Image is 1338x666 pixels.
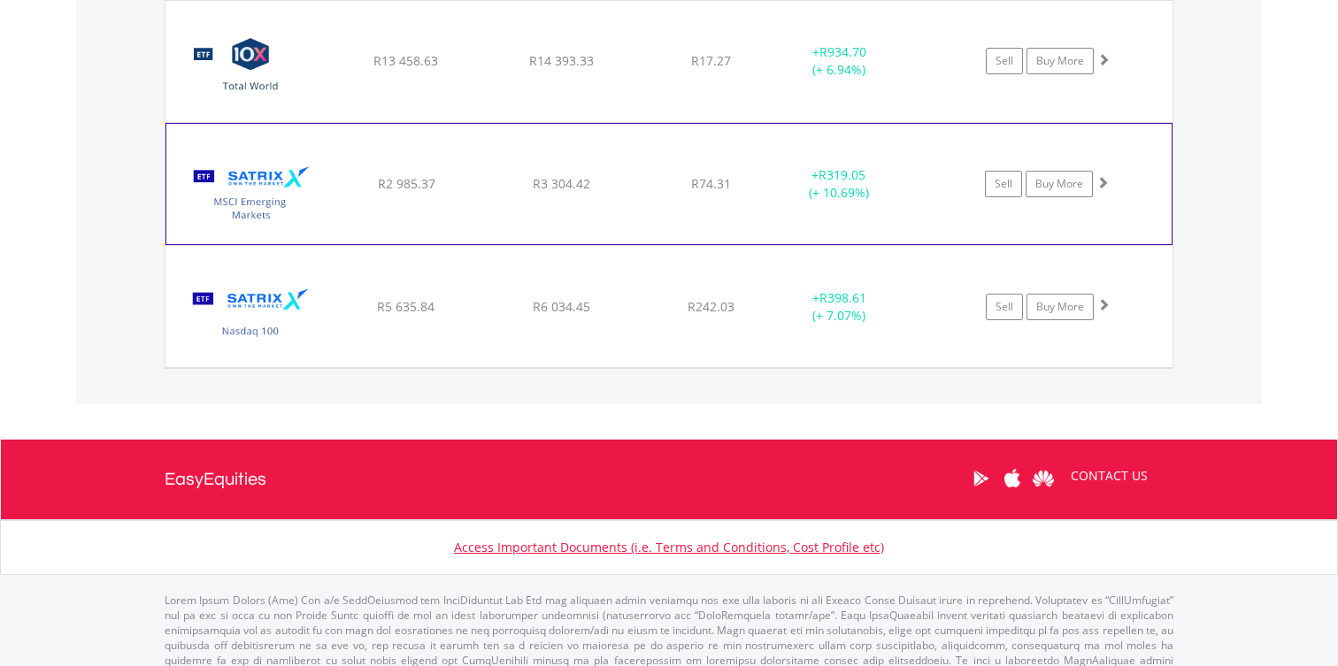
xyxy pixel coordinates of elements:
a: Buy More [1026,171,1093,197]
img: TFSA.GLOBAL.png [174,23,327,118]
a: Apple [996,451,1027,506]
div: + (+ 7.07%) [773,289,906,325]
span: R13 458.63 [373,52,438,69]
span: R242.03 [688,298,734,315]
a: Huawei [1027,451,1058,506]
a: CONTACT US [1058,451,1160,501]
a: Access Important Documents (i.e. Terms and Conditions, Cost Profile etc) [454,539,884,555]
a: Google Play [965,451,996,506]
span: R398.61 [819,289,866,306]
span: R934.70 [819,43,866,60]
span: R17.27 [691,52,731,69]
img: TFSA.STXNDQ.png [174,268,327,363]
a: Buy More [1027,48,1094,74]
img: TFSA.STXEMG.png [175,146,327,240]
span: R74.31 [691,175,731,192]
span: R6 034.45 [533,298,590,315]
div: + (+ 10.69%) [773,166,905,202]
span: R14 393.33 [529,52,594,69]
a: Sell [985,171,1022,197]
span: R5 635.84 [377,298,434,315]
span: R3 304.42 [533,175,590,192]
div: + (+ 6.94%) [773,43,906,79]
a: Sell [986,48,1023,74]
span: R319.05 [819,166,865,183]
a: Sell [986,294,1023,320]
a: Buy More [1027,294,1094,320]
span: R2 985.37 [378,175,435,192]
a: EasyEquities [165,440,266,519]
